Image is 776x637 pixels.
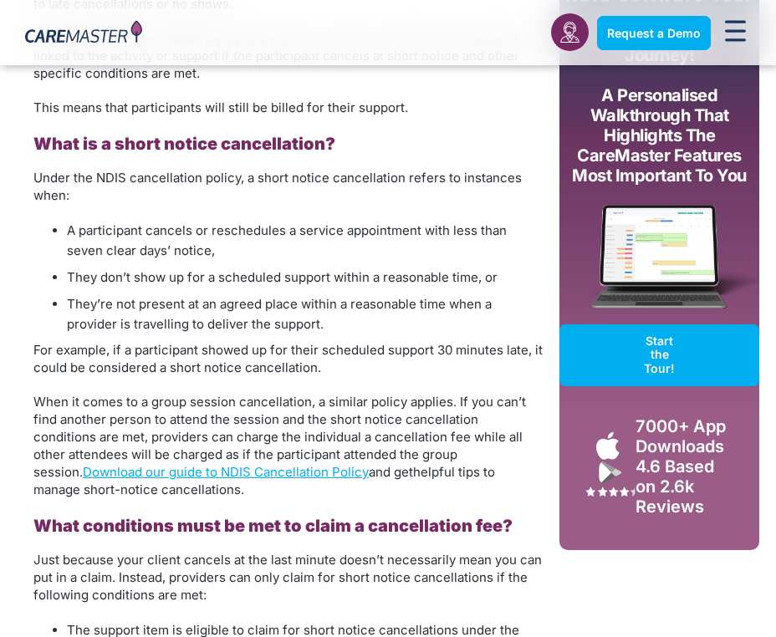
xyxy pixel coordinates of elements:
[599,460,622,485] img: Google Play App Icon
[25,20,142,46] img: CareMaster Logo
[67,222,507,258] span: A participant cancels or reschedules a service appointment with less than seven clear days’ notice,
[559,205,759,324] img: CareMaster Software Mockup on Screen
[33,30,541,81] span: Under the NDIS cancellation policy, providers can claim up to 100% of the agreed fee linked to th...
[33,342,543,375] span: For example, if a participant showed up for their scheduled support 30 minutes late, it could be ...
[33,134,335,154] b: What is a short notice cancellation?
[572,85,747,186] p: A personalised walkthrough that highlights the CareMaster features most important to you
[597,16,711,50] a: Request a Demo
[596,431,620,460] img: Apple App Store Icon
[83,464,369,480] a: Download our guide to NDIS Cancellation Policy
[559,324,759,386] a: Start the Tour!
[33,552,542,603] span: Just because your client cancels at the last minute doesn’t necessarily mean you can put in a cla...
[636,334,682,376] span: Start the Tour!
[33,516,513,536] b: What conditions must be met to claim a cancellation fee?
[585,487,636,497] img: Google Play Store App Review Stars
[719,15,751,51] div: Menu Toggle
[33,393,543,498] p: helpful tips to manage short-notice cancellations.
[33,99,408,115] span: This means that participants will still be billed for their support.
[636,456,734,517] div: 4.6 Based on 2.6k Reviews
[67,296,492,332] span: They’re not present at an agreed place within a reasonable time when a provider is travelling to ...
[33,170,522,203] span: Under the NDIS cancellation policy, a short notice cancellation refers to instances when:
[636,416,734,456] div: 7000+ App Downloads
[33,394,526,480] span: When it comes to a group session cancellation, a similar policy applies. If you can’t find anothe...
[67,269,498,285] span: They don’t show up for a scheduled support within a reasonable time, or
[607,26,701,40] span: Request a Demo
